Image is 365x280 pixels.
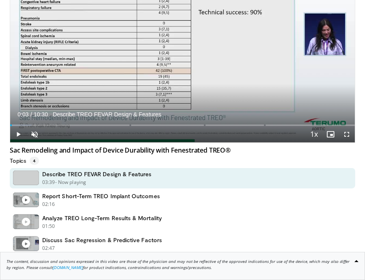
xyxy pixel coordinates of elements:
[42,201,55,208] p: 02:16
[339,126,355,142] button: Fullscreen
[42,192,160,200] h4: Report Short-Term TREO Implant Outcomes
[42,179,55,186] p: 03:39
[42,214,162,222] h4: Analyze TREO Long-Term Results & Mortality
[10,157,39,165] p: Topics
[17,111,28,118] span: 0:03
[10,146,355,154] h4: Sac Remodeling and Impact of Device Durability with Fenestrated TREO®
[10,126,26,142] button: Play
[83,265,212,270] span: for product indications, contraindications and warnings/precautions.
[6,258,350,270] span: The content, discussion and opinions expressed in this video are those of the physician and may n...
[10,125,355,126] div: Progress Bar
[30,157,39,165] span: 4
[53,265,83,270] a: [DOMAIN_NAME]
[306,126,322,142] button: Playback Rate
[42,171,152,178] h4: Describe TREO FEVAR Design & Features
[322,126,339,142] button: Enable picture-in-picture mode
[34,111,48,118] span: 10:30
[42,236,162,244] h4: Discuss Sac Regression & Predictive Factors
[30,111,32,118] span: /
[42,245,55,252] p: 02:47
[55,179,86,186] p: - Now playing
[53,111,161,118] span: Describe TREO FEVAR Design & Features
[26,126,43,142] button: Unmute
[42,223,55,230] p: 01:50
